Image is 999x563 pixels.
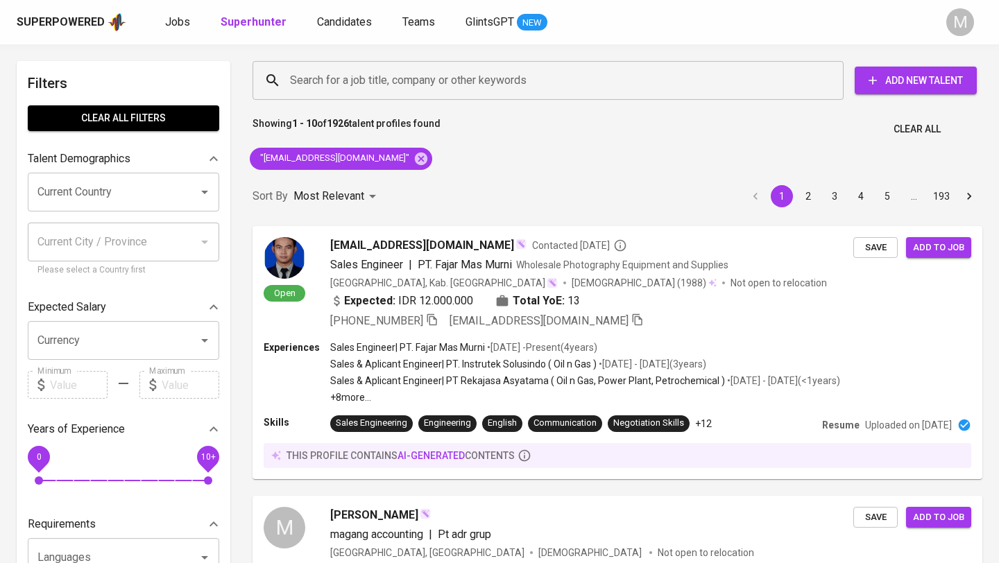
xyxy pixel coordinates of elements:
span: [DEMOGRAPHIC_DATA] [538,546,644,560]
span: PT. Fajar Mas Murni [418,258,512,271]
p: Talent Demographics [28,150,130,167]
span: GlintsGPT [466,15,514,28]
span: [EMAIL_ADDRESS][DOMAIN_NAME] [450,314,629,327]
div: Engineering [424,417,471,430]
span: Clear All [894,121,941,138]
div: [GEOGRAPHIC_DATA], Kab. [GEOGRAPHIC_DATA] [330,276,558,290]
span: Candidates [317,15,372,28]
button: Add New Talent [855,67,977,94]
div: [GEOGRAPHIC_DATA], [GEOGRAPHIC_DATA] [330,546,524,560]
span: 13 [567,293,580,309]
p: Not open to relocation [731,276,827,290]
button: Open [195,182,214,202]
button: Add to job [906,507,971,528]
p: Sales Engineer | PT. Fajar Mas Murni [330,340,485,354]
p: +8 more ... [330,390,840,404]
button: Save [853,507,898,528]
img: magic_wand.svg [515,239,527,250]
span: | [409,257,412,273]
div: M [264,507,305,548]
p: Not open to relocation [658,546,754,560]
a: Jobs [165,14,193,31]
div: M [946,8,974,36]
p: Resume [822,418,860,432]
span: 0 [36,452,41,462]
div: English [488,417,517,430]
img: magic_wand.svg [420,508,431,519]
img: magic_wand.svg [547,277,558,288]
input: Value [50,371,108,399]
p: Showing of talent profiles found [253,116,441,142]
span: AI-generated [398,450,465,461]
button: Open [195,331,214,350]
span: Add to job [913,510,964,526]
span: Teams [402,15,435,28]
button: Go to page 2 [797,185,819,207]
span: Save [860,240,891,256]
a: Open[EMAIL_ADDRESS][DOMAIN_NAME]Contacted [DATE]Sales Engineer|PT. Fajar Mas MurniWholesale Photo... [253,226,982,479]
div: Communication [533,417,597,430]
b: Expected: [344,293,395,309]
span: Contacted [DATE] [532,239,627,252]
a: Superhunter [221,14,289,31]
span: [EMAIL_ADDRESS][DOMAIN_NAME] [330,237,514,254]
span: "[EMAIL_ADDRESS][DOMAIN_NAME]" [250,152,418,165]
div: Superpowered [17,15,105,31]
p: Requirements [28,516,96,532]
p: this profile contains contents [287,449,515,462]
button: Clear All [888,116,946,142]
button: page 1 [771,185,793,207]
b: 1926 [327,118,349,129]
a: Teams [402,14,438,31]
span: | [429,526,432,543]
p: +12 [695,417,712,431]
p: • [DATE] - [DATE] ( 3 years ) [597,357,706,371]
span: Sales Engineer [330,258,403,271]
p: Sales & Aplicant Engineer | PT. Instrutek Solusindo ( Oil n Gas ) [330,357,597,371]
span: Save [860,510,891,526]
button: Go to page 4 [850,185,872,207]
span: Open [268,287,301,299]
p: Skills [264,415,330,429]
p: Sort By [253,188,288,205]
span: Wholesale Photography Equipment and Supplies [516,259,728,270]
p: Experiences [264,340,330,354]
div: Requirements [28,510,219,538]
span: Clear All filters [39,110,208,127]
span: [DEMOGRAPHIC_DATA] [572,276,677,290]
img: 06d63c3163b0b59a59c0bd3544c62eb2.jpg [264,237,305,279]
button: Save [853,237,898,259]
a: Candidates [317,14,375,31]
b: 1 - 10 [292,118,317,129]
span: NEW [517,16,547,30]
span: magang accounting [330,528,423,541]
a: Superpoweredapp logo [17,12,126,33]
div: "[EMAIL_ADDRESS][DOMAIN_NAME]" [250,148,432,170]
button: Go to page 193 [929,185,954,207]
img: app logo [108,12,126,33]
span: Jobs [165,15,190,28]
span: Add New Talent [866,72,966,89]
button: Go to page 3 [823,185,846,207]
p: • [DATE] - Present ( 4 years ) [485,340,597,354]
div: (1988) [572,276,717,290]
span: [PERSON_NAME] [330,507,418,523]
button: Add to job [906,237,971,259]
nav: pagination navigation [742,185,982,207]
span: 10+ [200,452,215,462]
p: Please select a Country first [37,263,210,277]
h6: Filters [28,72,219,94]
p: Most Relevant [293,188,364,205]
a: GlintsGPT NEW [466,14,547,31]
span: Add to job [913,240,964,256]
div: Most Relevant [293,184,381,209]
div: IDR 12.000.000 [330,293,473,309]
svg: By Jakarta recruiter [613,239,627,252]
div: Expected Salary [28,293,219,321]
p: Years of Experience [28,421,125,438]
button: Clear All filters [28,105,219,131]
p: Expected Salary [28,299,106,315]
p: • [DATE] - [DATE] ( <1 years ) [725,374,840,388]
input: Value [162,371,219,399]
b: Total YoE: [513,293,565,309]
